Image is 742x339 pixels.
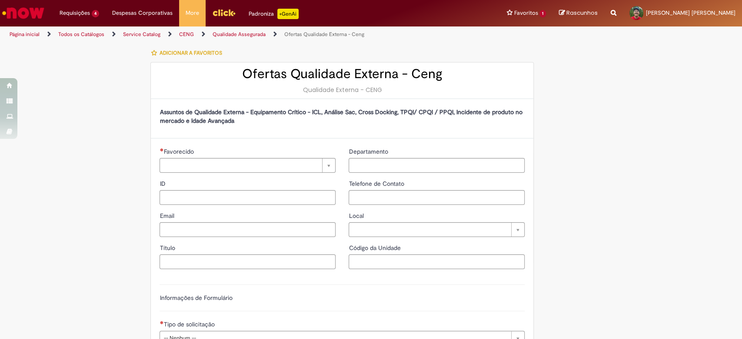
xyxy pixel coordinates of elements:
input: Departamento [349,158,525,173]
span: Telefone de Contato [349,180,406,188]
div: Qualidade Externa - CENG [160,86,525,94]
a: CENG [179,31,194,38]
span: Código da Unidade [349,244,402,252]
input: Código da Unidade [349,254,525,269]
ul: Trilhas de página [7,26,488,43]
input: ID [160,190,336,205]
span: Necessários [160,148,163,151]
input: Título [160,254,336,269]
span: Necessários [160,321,163,324]
a: Página inicial [10,31,40,38]
span: 4 [92,10,99,17]
input: Telefone de Contato [349,190,525,205]
a: Rascunhos [559,9,598,17]
a: Todos os Catálogos [58,31,104,38]
a: Ofertas Qualidade Externa - Ceng [284,31,364,38]
span: Email [160,212,176,220]
span: Favoritos [514,9,538,17]
strong: Assuntos de Qualidade Externa - Equipamento Crítico - ICL, Análise Sac, Cross Docking, TPQI/ CPQI... [160,108,522,125]
a: Service Catalog [123,31,160,38]
span: Requisições [60,9,90,17]
input: Email [160,222,336,237]
span: [PERSON_NAME] [PERSON_NAME] [646,9,735,16]
span: 1 [539,10,546,17]
p: +GenAi [277,9,299,19]
span: More [186,9,199,17]
span: Tipo de solicitação [163,320,216,328]
div: Padroniza [249,9,299,19]
span: ID [160,180,167,188]
h2: Ofertas Qualidade Externa - Ceng [160,67,525,81]
img: ServiceNow [1,4,46,22]
span: Necessários - Favorecido [163,148,195,155]
span: Rascunhos [566,9,598,17]
span: Local [349,212,365,220]
span: Despesas Corporativas [112,9,173,17]
span: Departamento [349,148,389,155]
button: Adicionar a Favoritos [150,44,226,62]
a: Limpar campo Local [349,222,525,237]
span: Título [160,244,176,252]
label: Informações de Formulário [160,294,232,302]
a: Qualidade Assegurada [213,31,266,38]
img: click_logo_yellow_360x200.png [212,6,236,19]
a: Limpar campo Favorecido [160,158,336,173]
span: Adicionar a Favoritos [159,49,222,56]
